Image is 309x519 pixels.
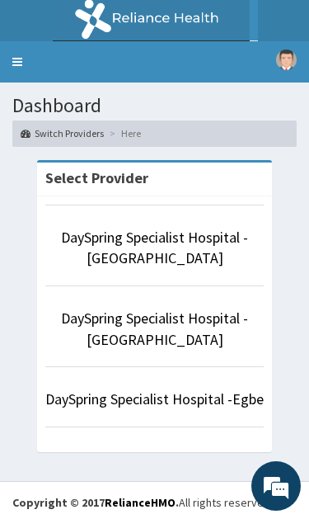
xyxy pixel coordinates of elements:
[276,50,297,70] img: User Image
[105,126,141,140] li: Here
[61,228,248,268] a: DaySpring Specialist Hospital - [GEOGRAPHIC_DATA]
[61,309,248,349] a: DaySpring Specialist Hospital - [GEOGRAPHIC_DATA]
[45,168,148,187] strong: Select Provider
[45,389,264,408] a: DaySpring Specialist Hospital -Egbe
[105,495,176,510] a: RelianceHMO
[12,95,297,116] h1: Dashboard
[21,126,104,140] a: Switch Providers
[12,495,179,510] strong: Copyright © 2017 .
